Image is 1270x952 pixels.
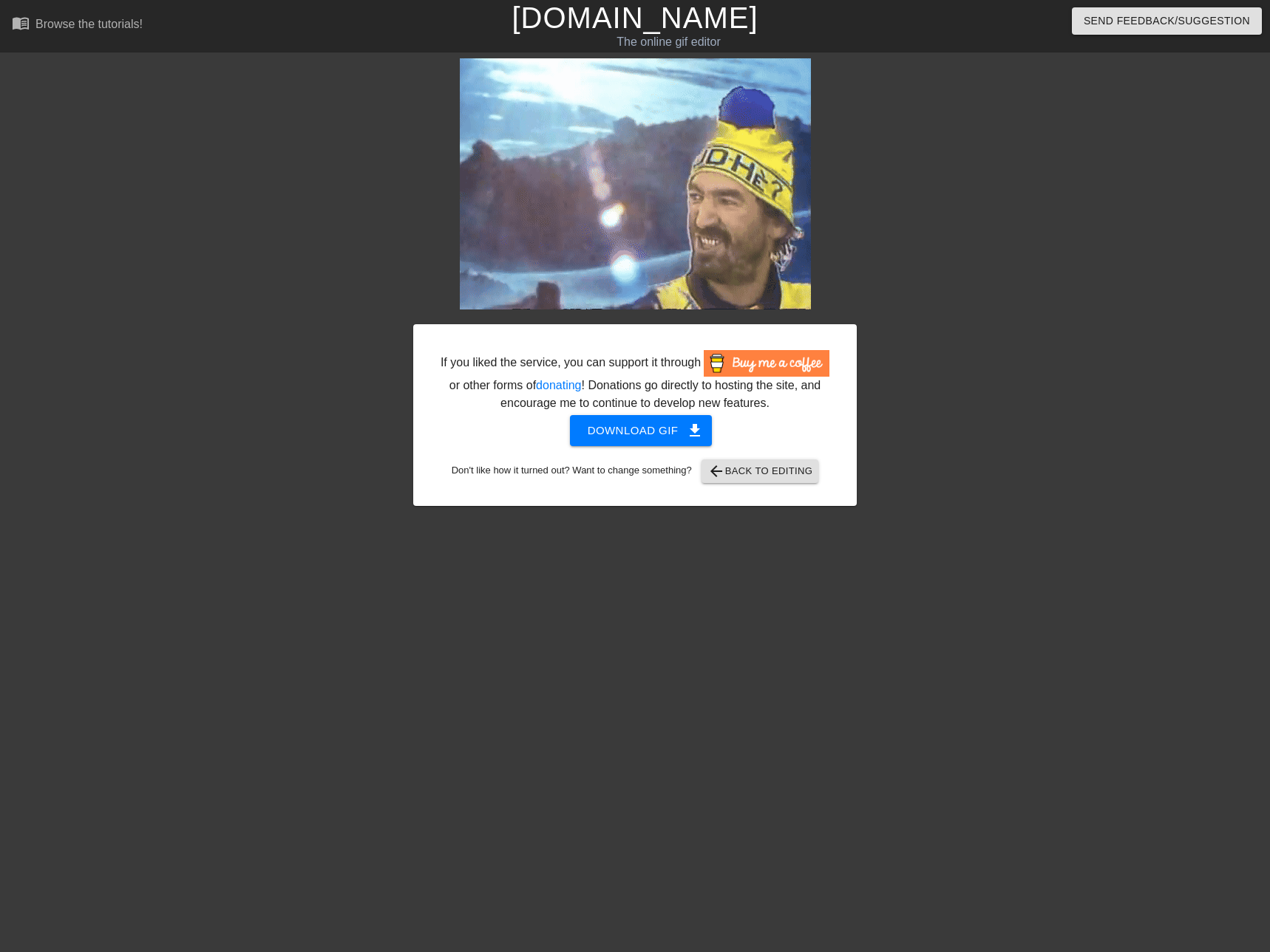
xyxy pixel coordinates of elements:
[707,462,813,480] span: Back to Editing
[686,422,704,439] span: get_app
[1072,7,1262,35] button: Send Feedback/Suggestion
[536,379,581,391] a: donating
[588,421,695,440] span: Download gif
[1084,12,1250,30] span: Send Feedback/Suggestion
[558,423,713,436] a: Download gif
[12,14,143,37] a: Browse the tutorials!
[702,459,819,483] button: Back to Editing
[35,18,143,30] div: Browse the tutorials!
[707,462,725,480] span: arrow_back
[512,1,758,34] a: [DOMAIN_NAME]
[439,350,831,412] div: If you liked the service, you can support it through or other forms of ! Donations go directly to...
[570,415,713,446] button: Download gif
[431,33,907,51] div: The online gif editor
[436,459,834,483] div: Don't like how it turned out? Want to change something?
[460,58,811,309] img: OvGz8q9y.gif
[12,14,30,32] span: menu_book
[704,350,829,377] img: Buy Me A Coffee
